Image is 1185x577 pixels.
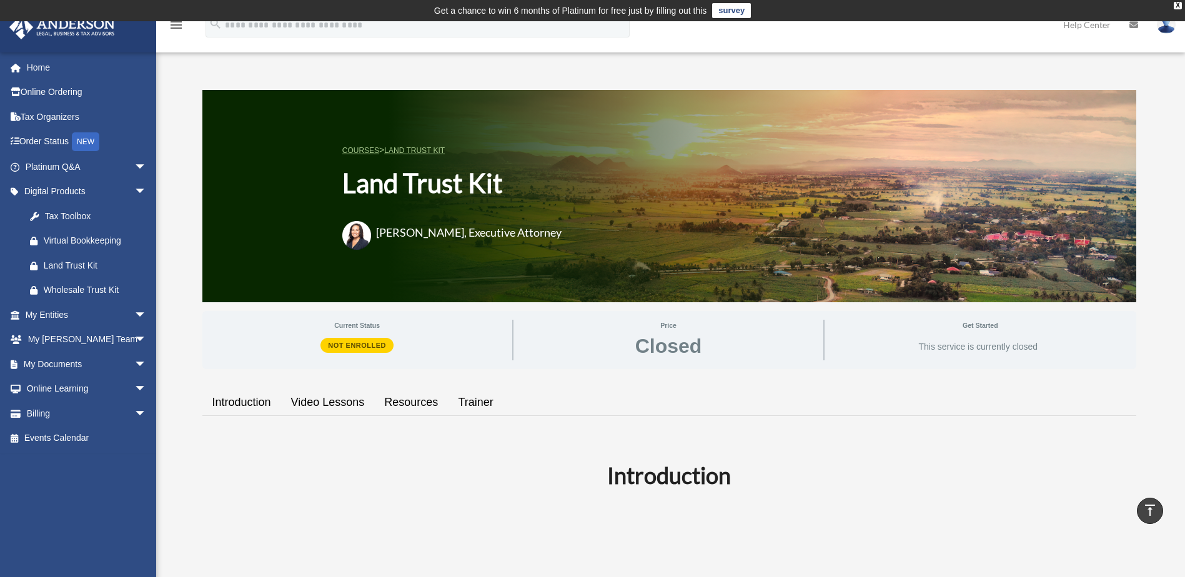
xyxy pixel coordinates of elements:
[134,302,159,328] span: arrow_drop_down
[134,352,159,377] span: arrow_drop_down
[17,204,166,229] a: Tax Toolbox
[9,129,166,155] a: Order StatusNEW
[919,342,1038,353] span: This service is currently closed
[44,233,150,249] div: Virtual Bookkeeping
[281,385,375,420] a: Video Lessons
[342,221,371,250] img: Amanda-Wylanda.png
[134,179,159,205] span: arrow_drop_down
[1157,16,1176,34] img: User Pic
[9,352,166,377] a: My Documentsarrow_drop_down
[448,385,503,420] a: Trainer
[9,401,166,426] a: Billingarrow_drop_down
[202,385,281,420] a: Introduction
[17,253,159,278] a: Land Trust Kit
[635,336,702,356] span: Closed
[44,258,144,274] div: Land Trust Kit
[9,55,166,80] a: Home
[522,320,815,331] span: Price
[169,17,184,32] i: menu
[9,327,166,352] a: My [PERSON_NAME] Teamarrow_drop_down
[320,338,394,353] span: Not Enrolled
[342,142,577,158] p: >
[211,320,503,331] span: Current Status
[72,132,99,151] div: NEW
[6,15,119,39] img: Anderson Advisors Platinum Portal
[376,225,562,240] h3: [PERSON_NAME], Executive Attorney
[17,229,166,254] a: Virtual Bookkeeping
[712,3,751,18] a: survey
[1143,503,1158,518] i: vertical_align_top
[9,179,166,204] a: Digital Productsarrow_drop_down
[134,401,159,427] span: arrow_drop_down
[9,80,166,105] a: Online Ordering
[384,146,445,155] a: Land Trust Kit
[209,17,222,31] i: search
[134,327,159,353] span: arrow_drop_down
[434,3,707,18] div: Get a chance to win 6 months of Platinum for free just by filling out this
[1174,2,1182,9] div: close
[9,154,166,179] a: Platinum Q&Aarrow_drop_down
[44,282,150,298] div: Wholesale Trust Kit
[1137,498,1163,524] a: vertical_align_top
[17,278,166,303] a: Wholesale Trust Kit
[9,426,166,451] a: Events Calendar
[342,165,577,202] h1: Land Trust Kit
[833,320,1127,331] span: Get Started
[44,209,150,224] div: Tax Toolbox
[9,377,166,402] a: Online Learningarrow_drop_down
[134,154,159,180] span: arrow_drop_down
[169,22,184,32] a: menu
[134,377,159,402] span: arrow_drop_down
[342,146,379,155] a: COURSES
[9,302,166,327] a: My Entitiesarrow_drop_down
[374,385,448,420] a: Resources
[9,104,166,129] a: Tax Organizers
[210,460,1129,491] h2: Introduction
